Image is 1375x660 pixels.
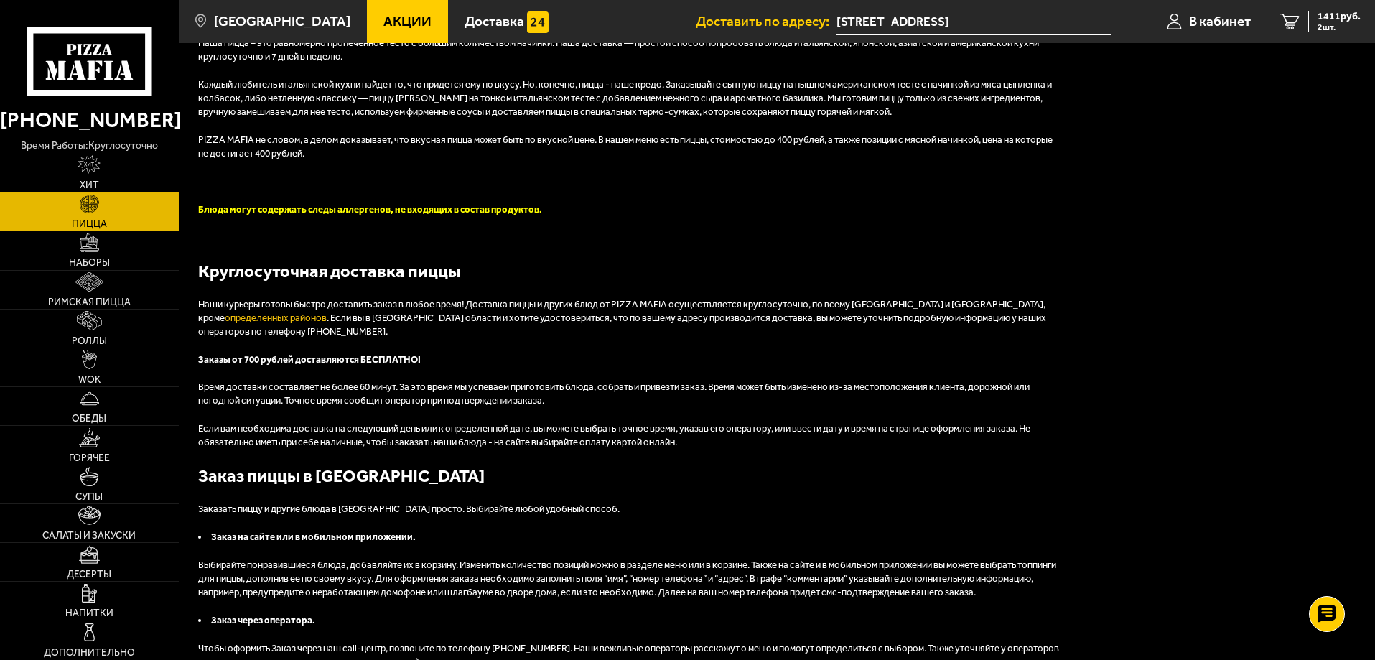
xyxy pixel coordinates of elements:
span: Римская пицца [48,297,131,307]
span: Напитки [65,608,113,618]
span: Салаты и закуски [42,531,136,541]
p: Заказать пиццу и другие блюда в [GEOGRAPHIC_DATA] просто. Выбирайте любой удобный способ. [198,503,1060,516]
span: В кабинет [1189,14,1251,28]
p: Каждый любитель итальянской кухни найдет то, что придется ему по вкусу. Но, конечно, пицца - наше... [198,78,1060,119]
span: 2 шт. [1318,23,1361,32]
h2: Заказ пиццы в [GEOGRAPHIC_DATA] [198,464,1060,488]
span: Десерты [67,570,111,580]
p: PIZZA MAFIA не словом, а делом доказывает, что вкусная пицца может быть по вкусной цене. В нашем ... [198,134,1060,161]
span: Обеды [72,414,106,424]
a: определенных районов [225,312,327,323]
p: Если вам необходима доставка на следующий день или к определенной дате, вы можете выбрать точное ... [198,422,1060,450]
span: Супы [75,492,103,502]
img: 15daf4d41897b9f0e9f617042186c801.svg [527,11,549,33]
h2: Круглосуточная доставка пиццы [198,259,1060,284]
span: Хит [80,180,99,190]
span: WOK [78,375,101,385]
span: 1411 руб. [1318,11,1361,22]
span: Дополнительно [44,648,135,658]
span: Горячее [69,453,110,463]
b: Заказ на сайте или в мобильном приложении. [211,531,416,542]
p: Выбирайте понравившиеся блюда, добавляйте их в корзину. Изменить количество позиций можно в разде... [198,559,1060,600]
span: Наборы [69,258,110,268]
p: Наши курьеры готовы быстро доставить заказ в любое время! Доставка пиццы и других блюд от PIZZA M... [198,298,1060,339]
p: Наша пицца – это равномерно пропеченное тесто с большим количеством начинки. Наша доставка — прос... [198,37,1060,64]
span: проспект Будённого, 19к2 [836,9,1111,35]
span: Акции [383,14,432,28]
span: Доставить по адресу: [696,14,836,28]
b: Заказ через оператора. [211,615,315,626]
font: Блюда могут содержать следы аллергенов, не входящих в состав продуктов. [198,204,542,215]
b: Заказы от 700 рублей доставляются БЕСПЛАТНО! [198,354,421,365]
span: Пицца [72,219,107,229]
p: Время доставки составляет не более 60 минут. За это время мы успеваем приготовить блюда, собрать ... [198,381,1060,408]
span: Доставка [465,14,524,28]
input: Ваш адрес доставки [836,9,1111,35]
span: [GEOGRAPHIC_DATA] [214,14,350,28]
span: Роллы [72,336,107,346]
